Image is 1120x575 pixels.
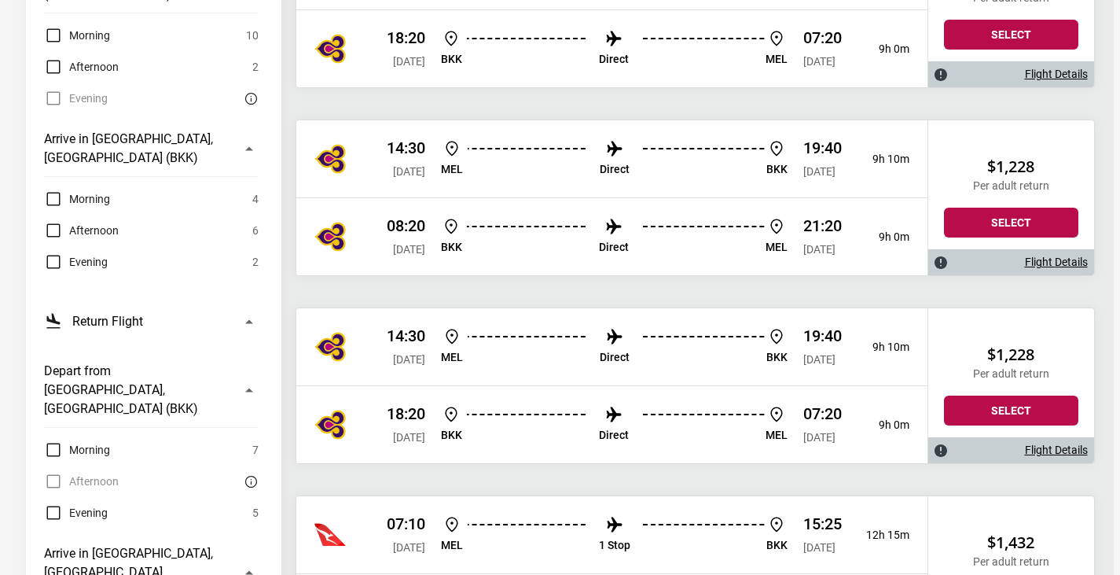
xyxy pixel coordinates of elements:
[441,241,462,254] p: BKK
[44,503,108,522] label: Evening
[928,249,1094,275] div: Flight Details
[240,89,259,108] button: There are currently no flights matching this search criteria. Try removing some search filters.
[944,367,1078,381] p: Per adult return
[766,241,788,254] p: MEL
[44,303,259,340] button: Return Flight
[854,418,909,432] p: 9h 0m
[766,539,788,552] p: BKK
[441,539,463,552] p: MEL
[944,555,1078,569] p: Per adult return
[44,352,259,428] button: Depart from [GEOGRAPHIC_DATA], [GEOGRAPHIC_DATA] (BKK)
[1025,256,1088,269] a: Flight Details
[803,243,835,256] span: [DATE]
[252,503,259,522] span: 5
[599,539,630,552] p: 1 Stop
[69,190,110,208] span: Morning
[766,163,788,176] p: BKK
[766,351,788,364] p: BKK
[803,431,835,444] span: [DATE]
[44,252,108,271] label: Evening
[803,55,835,68] span: [DATE]
[944,179,1078,193] p: Per adult return
[246,26,259,45] span: 10
[944,396,1078,426] button: Select
[252,190,259,208] span: 4
[252,221,259,240] span: 6
[393,165,425,178] span: [DATE]
[44,221,119,240] label: Afternoon
[944,20,1078,50] button: Select
[252,252,259,271] span: 2
[240,472,259,491] button: There are currently no flights matching this search criteria. Try removing some search filters.
[296,308,927,463] div: THAI Airways 14:30 [DATE] MEL Direct BKK 19:40 [DATE] 9h 10mTHAI Airways 18:20 [DATE] BKK Direct ...
[599,241,629,254] p: Direct
[803,404,842,423] p: 07:20
[387,28,425,47] p: 18:20
[766,53,788,66] p: MEL
[441,429,462,442] p: BKK
[854,529,909,542] p: 12h 15m
[803,138,842,157] p: 19:40
[387,326,425,345] p: 14:30
[44,440,110,459] label: Morning
[803,165,835,178] span: [DATE]
[944,208,1078,238] button: Select
[252,57,259,76] span: 2
[944,533,1078,552] h2: $1,432
[1025,444,1088,457] a: Flight Details
[44,130,230,168] h3: Arrive in [GEOGRAPHIC_DATA], [GEOGRAPHIC_DATA] (BKK)
[803,216,842,235] p: 21:20
[69,503,108,522] span: Evening
[441,351,463,364] p: MEL
[803,353,835,366] span: [DATE]
[944,157,1078,176] h2: $1,228
[928,61,1094,87] div: Flight Details
[1025,68,1088,81] a: Flight Details
[854,341,909,354] p: 9h 10m
[854,42,909,56] p: 9h 0m
[766,429,788,442] p: MEL
[441,53,462,66] p: BKK
[393,55,425,68] span: [DATE]
[69,252,108,271] span: Evening
[393,431,425,444] span: [DATE]
[387,404,425,423] p: 18:20
[69,26,110,45] span: Morning
[599,429,629,442] p: Direct
[393,243,425,256] span: [DATE]
[600,351,630,364] p: Direct
[314,331,346,363] img: Scoot
[599,53,629,66] p: Direct
[314,33,346,65] img: Jetstar
[387,514,425,533] p: 07:10
[441,163,463,176] p: MEL
[314,143,346,175] img: Philippine Airlines
[600,163,630,176] p: Direct
[944,345,1078,364] h2: $1,228
[393,353,425,366] span: [DATE]
[44,190,110,208] label: Morning
[296,120,927,275] div: THAI Airways 14:30 [DATE] MEL Direct BKK 19:40 [DATE] 9h 10mTHAI Airways 08:20 [DATE] BKK Direct ...
[387,138,425,157] p: 14:30
[44,57,119,76] label: Afternoon
[803,326,842,345] p: 19:40
[44,120,259,177] button: Arrive in [GEOGRAPHIC_DATA], [GEOGRAPHIC_DATA] (BKK)
[72,312,143,331] h3: Return Flight
[854,153,909,166] p: 9h 10m
[854,230,909,244] p: 9h 0m
[928,437,1094,463] div: Flight Details
[803,541,835,554] span: [DATE]
[69,440,110,459] span: Morning
[314,519,346,551] img: Scoot
[803,28,842,47] p: 07:20
[387,216,425,235] p: 08:20
[44,362,230,418] h3: Depart from [GEOGRAPHIC_DATA], [GEOGRAPHIC_DATA] (BKK)
[69,221,119,240] span: Afternoon
[314,409,346,440] img: Scoot
[69,57,119,76] span: Afternoon
[393,541,425,554] span: [DATE]
[314,221,346,252] img: Philippine Airlines
[252,440,259,459] span: 7
[803,514,842,533] p: 15:25
[44,26,110,45] label: Morning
